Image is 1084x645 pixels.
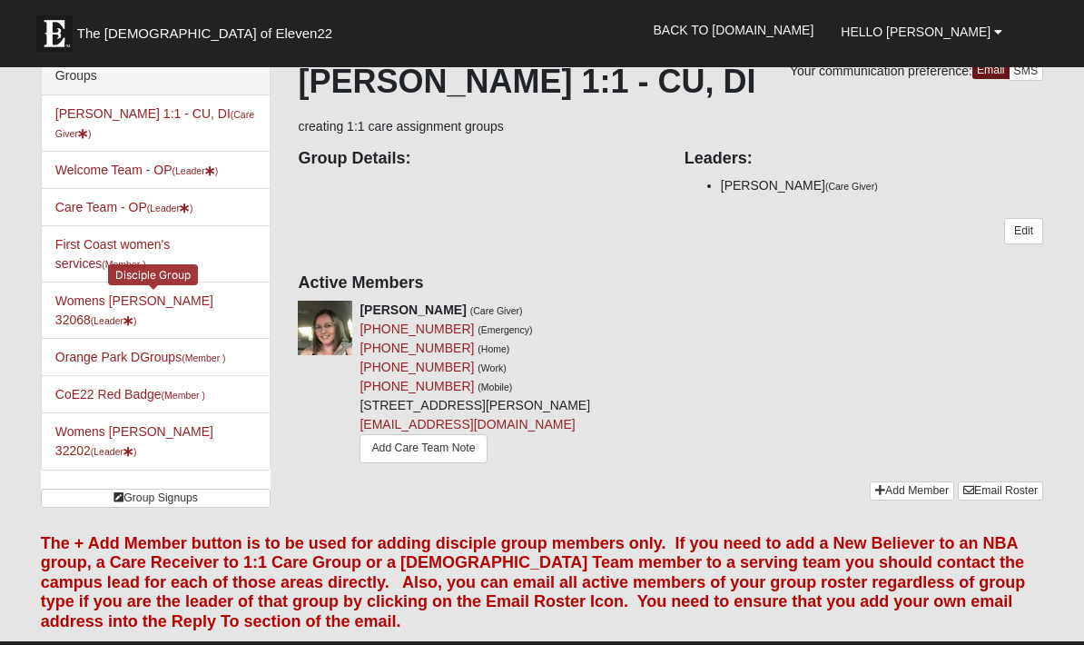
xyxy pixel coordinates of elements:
[478,362,506,373] small: (Work)
[36,15,73,52] img: Eleven22 logo
[162,390,205,401] small: (Member )
[972,62,1010,79] a: Email
[360,303,466,317] strong: [PERSON_NAME]
[1004,218,1043,244] a: Edit
[790,64,972,78] span: Your communication preference:
[182,352,225,363] small: (Member )
[827,9,1016,55] a: Hello [PERSON_NAME]
[102,259,145,270] small: (Member )
[298,62,1043,481] div: creating 1:1 care assignment groups
[55,200,193,214] a: Care Team - OP(Leader)
[108,264,198,285] div: Disciple Group
[721,176,1043,195] li: [PERSON_NAME]
[55,387,205,402] a: CoE22 Red Badge(Member )
[360,360,474,374] a: [PHONE_NUMBER]
[55,424,213,458] a: Womens [PERSON_NAME] 32202(Leader)
[870,481,954,501] a: Add Member
[360,379,474,393] a: [PHONE_NUMBER]
[470,305,523,316] small: (Care Giver)
[298,149,656,169] h4: Group Details:
[91,315,137,326] small: (Leader )
[478,343,509,354] small: (Home)
[172,165,218,176] small: (Leader )
[27,6,390,52] a: The [DEMOGRAPHIC_DATA] of Eleven22
[1009,62,1044,81] a: SMS
[298,273,1043,293] h4: Active Members
[91,446,137,457] small: (Leader )
[841,25,990,39] span: Hello [PERSON_NAME]
[55,350,226,364] a: Orange Park DGroups(Member )
[55,106,254,140] a: [PERSON_NAME] 1:1 - CU, DI(Care Giver)
[639,7,827,53] a: Back to [DOMAIN_NAME]
[41,489,271,508] a: Group Signups
[55,293,213,327] a: Womens [PERSON_NAME] 32068(Leader)
[685,149,1043,169] h4: Leaders:
[55,237,170,271] a: First Coast women's services(Member )
[360,322,474,336] a: [PHONE_NUMBER]
[360,341,474,355] a: [PHONE_NUMBER]
[360,301,590,467] div: [STREET_ADDRESS][PERSON_NAME]
[298,62,1043,101] h1: [PERSON_NAME] 1:1 - CU, DI
[147,203,193,213] small: (Leader )
[825,181,878,192] small: (Care Giver)
[478,382,512,392] small: (Mobile)
[478,324,532,335] small: (Emergency)
[77,25,332,43] span: The [DEMOGRAPHIC_DATA] of Eleven22
[360,434,487,462] a: Add Care Team Note
[958,481,1043,501] a: Email Roster
[41,534,1025,630] font: The + Add Member button is to be used for adding disciple group members only. If you need to add ...
[55,163,218,177] a: Welcome Team - OP(Leader)
[42,57,271,95] div: Groups
[360,417,575,432] a: [EMAIL_ADDRESS][DOMAIN_NAME]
